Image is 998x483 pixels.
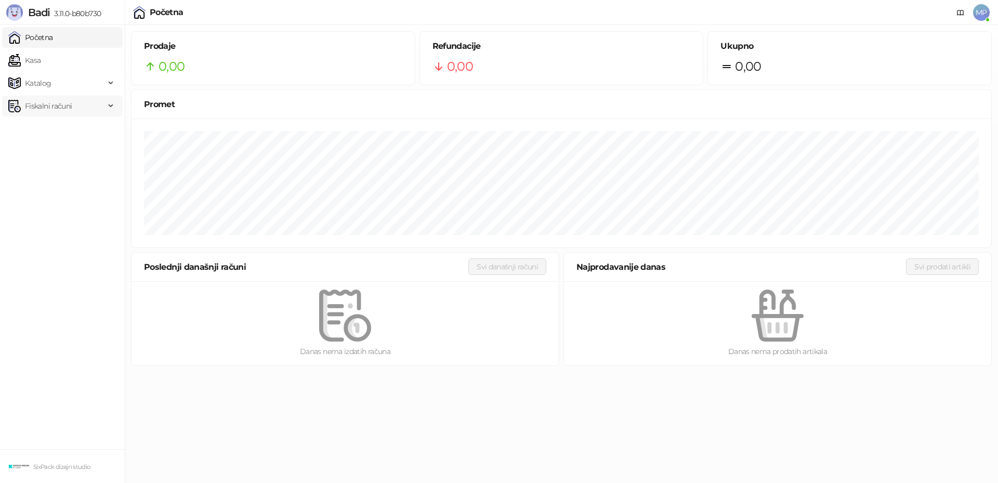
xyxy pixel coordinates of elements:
h5: Prodaje [144,40,402,53]
span: Badi [28,6,50,19]
small: SixPack dizajn studio [33,463,90,471]
div: Promet [144,98,979,111]
a: Dokumentacija [952,4,969,21]
a: Kasa [8,50,41,71]
img: 64x64-companyLogo-c0f15fc2-590b-4c4d-8601-947f8e542bf2.png [8,456,29,477]
div: Najprodavanije danas [576,260,906,273]
img: Logo [6,4,23,21]
span: Fiskalni računi [25,96,72,116]
div: Danas nema prodatih artikala [581,346,975,357]
span: 0,00 [159,57,185,76]
span: MP [973,4,990,21]
span: 0,00 [735,57,761,76]
div: Danas nema izdatih računa [148,346,542,357]
span: Katalog [25,73,51,94]
a: Početna [8,27,53,48]
button: Svi prodati artikli [906,258,979,275]
span: 0,00 [447,57,473,76]
span: 3.11.0-b80b730 [50,9,101,18]
div: Poslednji današnji računi [144,260,468,273]
h5: Refundacije [432,40,691,53]
button: Svi današnji računi [468,258,546,275]
div: Početna [150,8,183,17]
h5: Ukupno [720,40,979,53]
